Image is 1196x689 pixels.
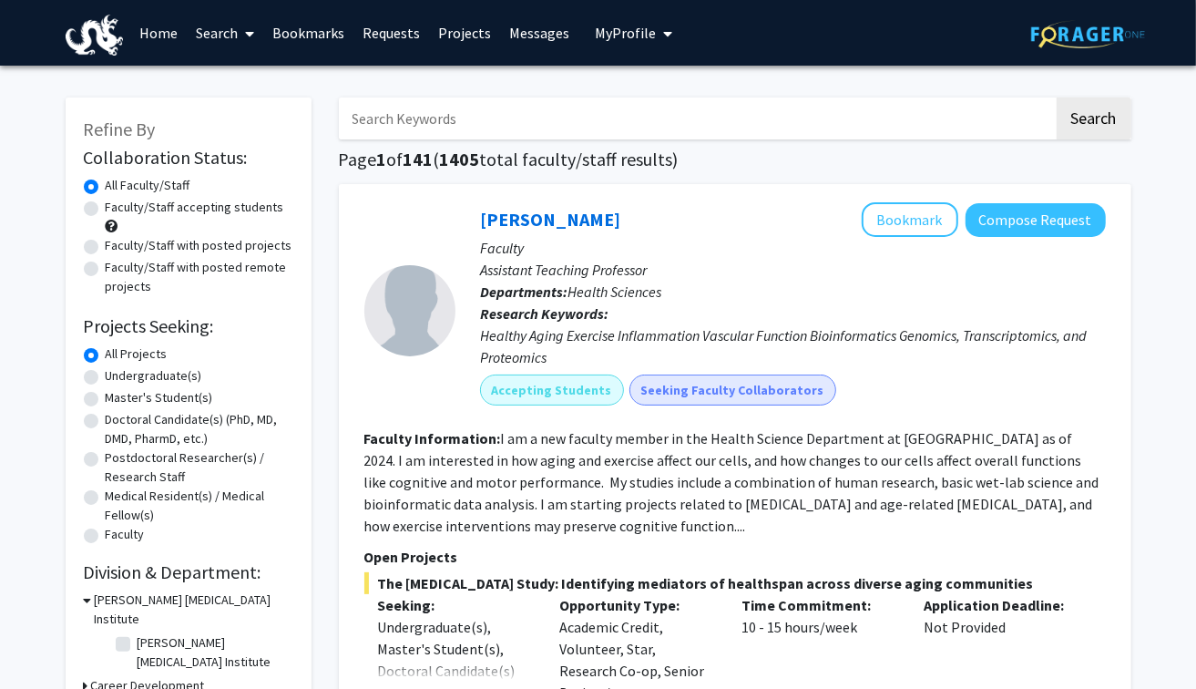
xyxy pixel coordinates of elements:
[106,487,293,525] label: Medical Resident(s) / Medical Fellow(s)
[364,572,1106,594] span: The [MEDICAL_DATA] Study: Identifying mediators of healthspan across diverse aging communities
[500,1,578,65] a: Messages
[14,607,77,675] iframe: Chat
[404,148,434,170] span: 141
[966,203,1106,237] button: Compose Request to Meghan Smith
[106,344,168,364] label: All Projects
[481,237,1106,259] p: Faculty
[1057,98,1131,139] button: Search
[106,525,145,544] label: Faculty
[364,546,1106,568] p: Open Projects
[84,561,293,583] h2: Division & Department:
[95,591,293,629] h3: [PERSON_NAME] [MEDICAL_DATA] Institute
[377,148,387,170] span: 1
[1031,20,1145,48] img: ForagerOne Logo
[106,198,284,217] label: Faculty/Staff accepting students
[630,375,835,405] mat-chip: Seeking Faculty Collaborators
[481,208,621,231] a: [PERSON_NAME]
[263,1,353,65] a: Bookmarks
[130,1,187,65] a: Home
[339,98,1054,139] input: Search Keywords
[378,594,533,616] p: Seeking:
[481,324,1106,368] div: Healthy Aging Exercise Inflammation Vascular Function Bioinformatics Genomics, Transcriptomics, a...
[339,149,1131,170] h1: Page of ( total faculty/staff results)
[106,258,293,296] label: Faculty/Staff with posted remote projects
[66,15,124,56] img: Drexel University Logo
[106,176,190,195] label: All Faculty/Staff
[481,304,609,323] b: Research Keywords:
[84,147,293,169] h2: Collaboration Status:
[106,448,293,487] label: Postdoctoral Researcher(s) / Research Staff
[924,594,1078,616] p: Application Deadline:
[440,148,480,170] span: 1405
[353,1,429,65] a: Requests
[741,594,896,616] p: Time Commitment:
[106,410,293,448] label: Doctoral Candidate(s) (PhD, MD, DMD, PharmD, etc.)
[364,429,501,447] b: Faculty Information:
[595,24,656,42] span: My Profile
[559,594,714,616] p: Opportunity Type:
[862,202,958,237] button: Add Meghan Smith to Bookmarks
[568,283,662,301] span: Health Sciences
[106,236,292,255] label: Faculty/Staff with posted projects
[481,375,623,405] mat-chip: Accepting Students
[364,429,1099,535] fg-read-more: I am a new faculty member in the Health Science Department at [GEOGRAPHIC_DATA] as of 2024. I am ...
[106,366,202,386] label: Undergraduate(s)
[106,388,213,407] label: Master's Student(s)
[481,283,568,301] b: Departments:
[187,1,263,65] a: Search
[84,315,293,337] h2: Projects Seeking:
[84,118,156,140] span: Refine By
[429,1,500,65] a: Projects
[138,633,289,672] label: [PERSON_NAME] [MEDICAL_DATA] Institute
[481,259,1106,281] p: Assistant Teaching Professor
